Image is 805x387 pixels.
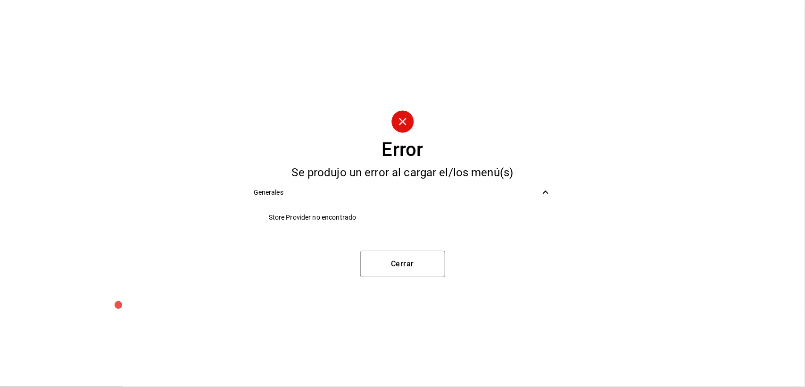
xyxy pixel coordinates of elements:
span: Store Provider no encontrado [269,213,552,222]
div: Generales [246,182,559,203]
span: Generales [254,188,540,198]
div: Se produjo un error al cargar el/los menú(s) [246,167,559,178]
div: Error [382,140,423,159]
button: Cerrar [360,251,445,277]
